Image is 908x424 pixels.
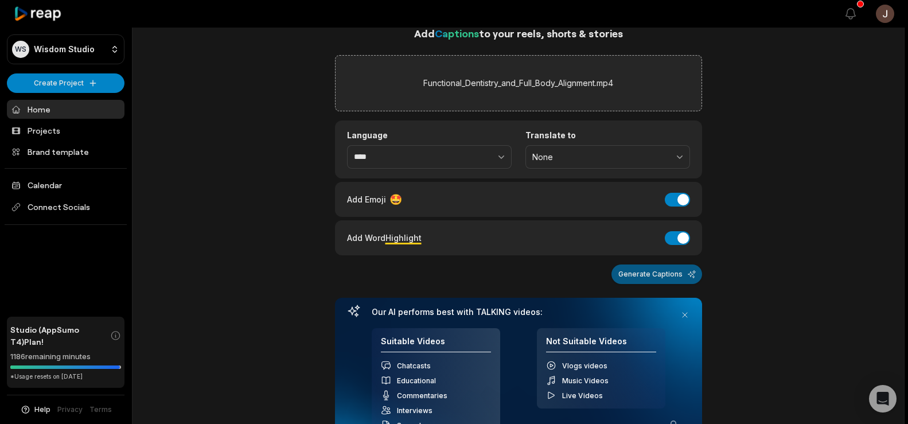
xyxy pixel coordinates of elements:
[10,324,110,348] span: Studio (AppSumo T4) Plan!
[397,406,432,415] span: Interviews
[532,152,667,162] span: None
[562,376,609,385] span: Music Videos
[525,145,690,169] button: None
[7,100,124,119] a: Home
[372,307,665,317] h3: Our AI performs best with TALKING videos:
[10,372,121,381] div: *Usage resets on [DATE]
[7,121,124,140] a: Projects
[611,264,702,284] button: Generate Captions
[347,193,386,205] span: Add Emoji
[562,361,607,370] span: Vlogs videos
[389,192,402,207] span: 🤩
[525,130,690,141] label: Translate to
[397,361,431,370] span: Chatcasts
[34,404,50,415] span: Help
[12,41,29,58] div: WS
[34,44,95,55] p: Wisdom Studio
[397,376,436,385] span: Educational
[7,142,124,161] a: Brand template
[335,25,702,41] h1: Add to your reels, shorts & stories
[20,404,50,415] button: Help
[347,130,512,141] label: Language
[7,73,124,93] button: Create Project
[869,385,897,413] div: Open Intercom Messenger
[7,197,124,217] span: Connect Socials
[562,391,603,400] span: Live Videos
[546,336,656,353] h4: Not Suitable Videos
[423,76,613,90] label: Functional_Dentistry_and_Full_Body_Alignment.mp4
[57,404,83,415] a: Privacy
[435,27,479,40] span: Captions
[381,336,491,353] h4: Suitable Videos
[385,233,422,243] span: Highlight
[7,176,124,195] a: Calendar
[10,351,121,363] div: 1186 remaining minutes
[397,391,447,400] span: Commentaries
[347,230,422,246] div: Add Word
[89,404,112,415] a: Terms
